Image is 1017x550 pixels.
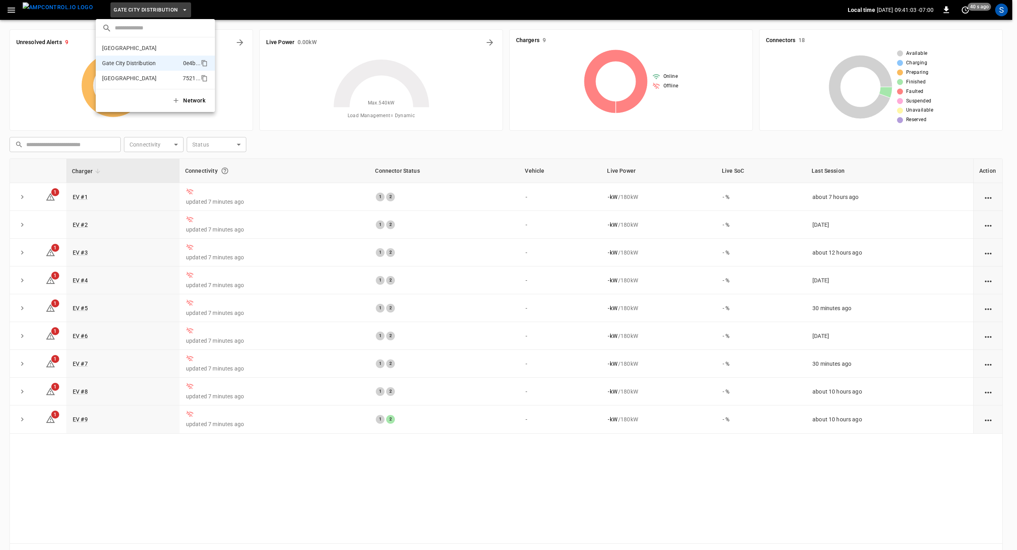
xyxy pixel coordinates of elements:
[200,58,209,68] div: copy
[102,74,180,82] p: [GEOGRAPHIC_DATA]
[102,44,180,52] p: [GEOGRAPHIC_DATA]
[102,59,180,67] p: Gate City Distribution
[167,93,212,109] button: Network
[200,73,209,83] div: copy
